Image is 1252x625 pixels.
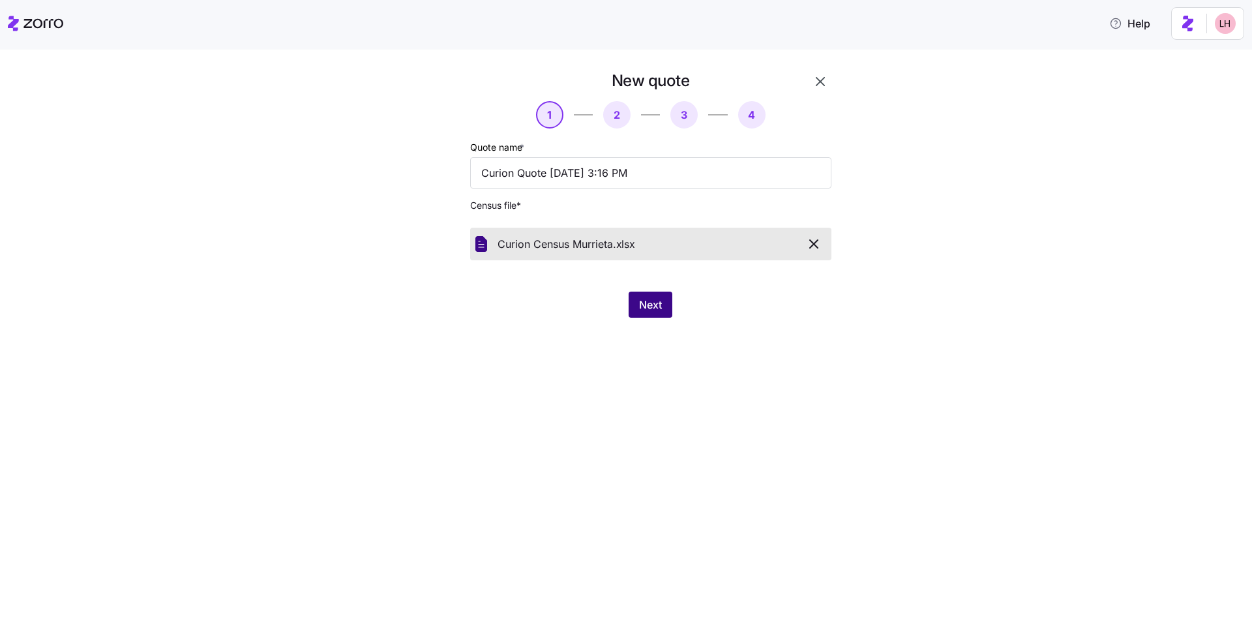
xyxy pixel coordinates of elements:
[498,236,616,252] span: Curion Census Murrieta.
[603,101,631,129] button: 2
[536,101,563,129] button: 1
[612,70,690,91] h1: New quote
[1215,13,1236,34] img: 8ac9784bd0c5ae1e7e1202a2aac67deb
[629,292,672,318] button: Next
[616,236,635,252] span: xlsx
[470,157,831,189] input: Quote name
[470,199,831,212] span: Census file *
[738,101,766,129] button: 4
[470,140,527,155] label: Quote name
[1099,10,1161,37] button: Help
[670,101,698,129] button: 3
[639,297,662,312] span: Next
[1109,16,1150,31] span: Help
